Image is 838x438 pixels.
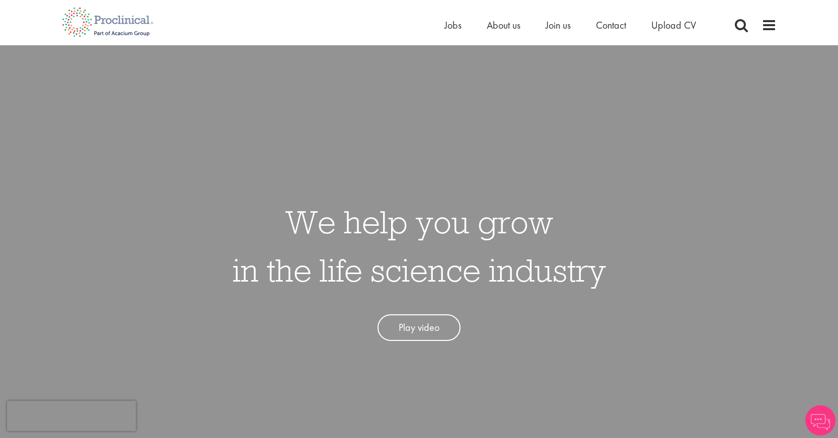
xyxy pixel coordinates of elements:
[596,19,626,32] a: Contact
[377,314,461,341] a: Play video
[805,405,835,435] img: Chatbot
[546,19,571,32] a: Join us
[651,19,696,32] a: Upload CV
[487,19,520,32] a: About us
[233,198,606,294] h1: We help you grow in the life science industry
[444,19,462,32] a: Jobs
